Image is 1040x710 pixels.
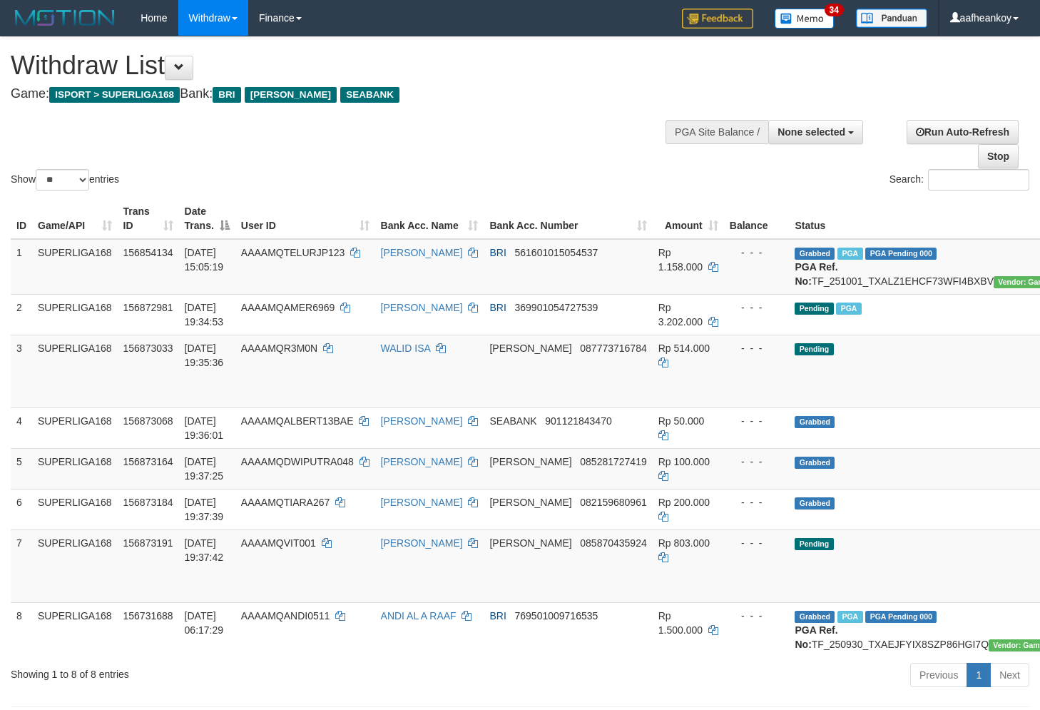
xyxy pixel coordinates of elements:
span: Rp 50.000 [658,415,705,427]
span: 156873191 [123,537,173,549]
span: Grabbed [795,457,835,469]
a: [PERSON_NAME] [381,456,463,467]
span: BRI [213,87,240,103]
a: Run Auto-Refresh [907,120,1019,144]
span: AAAAMQAMER6969 [241,302,335,313]
a: Next [990,663,1029,687]
h1: Withdraw List [11,51,679,80]
label: Search: [889,169,1029,191]
td: SUPERLIGA168 [32,602,118,657]
th: Trans ID: activate to sort column ascending [118,198,179,239]
a: WALID ISA [381,343,431,354]
a: 1 [967,663,991,687]
a: [PERSON_NAME] [381,537,463,549]
span: 34 [825,4,844,16]
span: Rp 3.202.000 [658,302,703,328]
span: [PERSON_NAME] [489,497,571,508]
input: Search: [928,169,1029,191]
th: User ID: activate to sort column ascending [235,198,375,239]
td: SUPERLIGA168 [32,529,118,602]
td: 6 [11,489,32,529]
span: AAAAMQTIARA267 [241,497,330,508]
span: Copy 561601015054537 to clipboard [514,247,598,258]
span: [DATE] 19:37:25 [185,456,224,482]
td: SUPERLIGA168 [32,239,118,295]
div: PGA Site Balance / [666,120,768,144]
span: [DATE] 19:36:01 [185,415,224,441]
span: [PERSON_NAME] [245,87,337,103]
th: Balance [724,198,790,239]
div: - - - [730,455,784,469]
span: [PERSON_NAME] [489,456,571,467]
img: panduan.png [856,9,927,28]
a: Stop [978,144,1019,168]
span: Marked by aafromsomean [837,611,862,623]
span: Grabbed [795,248,835,260]
span: 156873164 [123,456,173,467]
div: - - - [730,414,784,428]
td: 3 [11,335,32,407]
span: Grabbed [795,416,835,428]
td: SUPERLIGA168 [32,294,118,335]
span: Pending [795,303,833,315]
span: Copy 085870435924 to clipboard [580,537,646,549]
a: ANDI AL A RAAF [381,610,457,622]
span: Pending [795,343,833,355]
div: Showing 1 to 8 of 8 entries [11,661,423,681]
a: Previous [910,663,967,687]
div: - - - [730,245,784,260]
span: AAAAMQR3M0N [241,343,317,354]
td: 2 [11,294,32,335]
a: [PERSON_NAME] [381,302,463,313]
a: [PERSON_NAME] [381,247,463,258]
img: Feedback.jpg [682,9,753,29]
span: SEABANK [489,415,536,427]
span: ISPORT > SUPERLIGA168 [49,87,180,103]
img: MOTION_logo.png [11,7,119,29]
span: [DATE] 19:37:39 [185,497,224,522]
span: [DATE] 19:37:42 [185,537,224,563]
td: SUPERLIGA168 [32,407,118,448]
label: Show entries [11,169,119,191]
span: [PERSON_NAME] [489,537,571,549]
td: SUPERLIGA168 [32,335,118,407]
span: 156873184 [123,497,173,508]
th: Date Trans.: activate to sort column descending [179,198,235,239]
h4: Game: Bank: [11,87,679,101]
span: 156873033 [123,343,173,354]
td: 5 [11,448,32,489]
th: Bank Acc. Name: activate to sort column ascending [375,198,484,239]
div: - - - [730,495,784,509]
span: PGA Pending [865,611,937,623]
span: Grabbed [795,497,835,509]
span: 156872981 [123,302,173,313]
td: 1 [11,239,32,295]
span: AAAAMQALBERT13BAE [241,415,354,427]
td: 8 [11,602,32,657]
span: Rp 1.158.000 [658,247,703,273]
span: BRI [489,610,506,622]
span: Copy 769501009716535 to clipboard [514,610,598,622]
span: BRI [489,302,506,313]
div: - - - [730,609,784,623]
span: Rp 803.000 [658,537,710,549]
th: ID [11,198,32,239]
span: Rp 1.500.000 [658,610,703,636]
th: Bank Acc. Number: activate to sort column ascending [484,198,652,239]
div: - - - [730,536,784,550]
div: - - - [730,341,784,355]
span: 156854134 [123,247,173,258]
td: 7 [11,529,32,602]
span: AAAAMQTELURJP123 [241,247,345,258]
span: Marked by aafsengchandara [837,248,862,260]
td: SUPERLIGA168 [32,489,118,529]
span: Rp 200.000 [658,497,710,508]
a: [PERSON_NAME] [381,497,463,508]
span: Copy 087773716784 to clipboard [580,343,646,354]
span: Copy 082159680961 to clipboard [580,497,646,508]
span: Copy 085281727419 to clipboard [580,456,646,467]
span: [DATE] 06:17:29 [185,610,224,636]
span: [DATE] 15:05:19 [185,247,224,273]
span: AAAAMQDWIPUTRA048 [241,456,354,467]
td: SUPERLIGA168 [32,448,118,489]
